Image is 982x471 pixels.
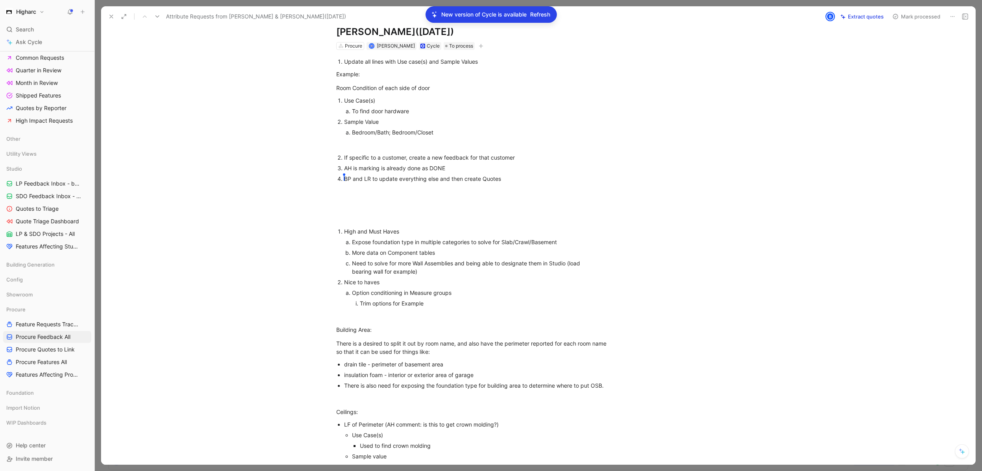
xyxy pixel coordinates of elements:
[360,463,608,471] div: LF
[16,371,81,379] span: Features Affecting Procure
[889,11,944,22] button: Mark processed
[16,104,66,112] span: Quotes by Reporter
[344,57,608,66] div: Update all lines with Use case(s) and Sample Values
[3,369,91,381] a: Features Affecting Procure
[3,331,91,343] a: Procure Feedback All
[3,440,91,451] div: Help center
[3,203,91,215] a: Quotes to Triage
[3,417,91,431] div: WIP Dashboards
[166,12,346,21] span: Attribute Requests from [PERSON_NAME] & [PERSON_NAME]([DATE])
[352,289,451,296] span: Option conditioning in Measure groups
[3,259,91,270] div: Building Generation
[3,356,91,368] a: Procure Features All
[16,92,61,99] span: Shipped Features
[336,326,608,334] div: Building Area:
[3,90,91,101] a: Shipped Features
[5,8,13,16] img: Higharc
[3,12,91,127] div: Customer Success DashboardsCustomer Feedback DashboardFeature Request ResearchCommon RequestsQuar...
[352,260,582,275] span: Need to solve for more Wall Assemblies and being able to designate them in Studio (load bearing w...
[352,107,593,115] div: To find door hardware
[16,37,42,47] span: Ask Cycle
[3,115,91,127] a: High Impact Requests
[3,304,91,381] div: ProcureFeature Requests TrackerProcure Feedback AllProcure Quotes to LinkProcure Features AllFeat...
[16,66,61,74] span: Quarter in Review
[3,259,91,273] div: Building Generation
[16,346,75,353] span: Procure Quotes to Link
[344,175,608,183] div: BP and LR to update everything else and then create Quotes
[3,304,91,315] div: Procure
[16,54,64,62] span: Common Requests
[3,52,91,64] a: Common Requests
[370,44,374,48] img: avatar
[344,361,443,368] span: drain tile - perimeter of basement area
[3,241,91,252] a: Features Affecting Studio
[3,402,91,416] div: Import Notion
[3,6,46,17] button: HigharcHigharc
[6,291,33,298] span: Showroom
[344,96,608,105] div: Use Case(s)
[3,289,91,300] div: Showroom
[344,381,608,390] div: There is also need for exposing the foundation type for building area to determine where to put OSB.
[427,42,440,50] div: Cycle
[3,36,91,48] a: Ask Cycle
[336,84,608,92] div: Room Condition of each side of door
[360,300,424,307] span: Trim options for Example
[344,421,499,428] span: LF of Perimeter (AH comment: is this to get crown molding?)
[3,417,91,429] div: WIP Dashboards
[344,279,380,285] span: Nice to haves
[3,387,91,399] div: Foundation
[377,43,415,49] span: [PERSON_NAME]
[837,11,887,22] button: Extract quotes
[3,148,91,162] div: Utility Views
[3,148,91,160] div: Utility Views
[16,442,46,449] span: Help center
[6,165,22,173] span: Studio
[16,205,59,213] span: Quotes to Triage
[336,339,608,356] div: There is a desired to split it out by room name, and also have the perimeter reported for each ro...
[344,164,608,172] div: AH is marking is already done as DONE
[3,318,91,330] a: Feature Requests Tracker
[530,10,550,19] span: Refresh
[336,408,608,416] div: Ceilings:
[352,128,593,136] div: Bedroom/Bath; Bedroom/Closet
[3,64,91,76] a: Quarter in Review
[3,163,91,252] div: StudioLP Feedback Inbox - by TypeSDO Feedback Inbox - by TypeQuotes to TriageQuote Triage Dashboa...
[6,305,26,313] span: Procure
[344,118,608,126] div: Sample Value
[3,387,91,401] div: Foundation
[3,274,91,288] div: Config
[6,404,40,412] span: Import Notion
[16,333,70,341] span: Procure Feedback All
[16,192,82,200] span: SDO Feedback Inbox - by Type
[3,228,91,240] a: LP & SDO Projects - All
[16,358,67,366] span: Procure Features All
[360,442,608,450] div: Used to find crown molding
[344,228,399,235] span: High and Must Haves
[352,452,608,460] div: Sample value
[16,79,58,87] span: Month in Review
[344,153,608,162] div: If specific to a customer, create a new feedback for that customer
[3,344,91,355] a: Procure Quotes to Link
[3,178,91,190] a: LP Feedback Inbox - by Type
[352,431,608,439] div: Use Case(s)
[16,8,36,15] h1: Higharc
[344,372,473,378] span: insulation foam - interior or exterior area of garage
[3,274,91,285] div: Config
[3,133,91,145] div: Other
[345,42,362,50] div: Procure
[3,24,91,35] div: Search
[3,289,91,303] div: Showroom
[444,42,475,50] div: To process
[3,77,91,89] a: Month in Review
[3,163,91,175] div: Studio
[826,13,834,20] div: B
[16,25,34,34] span: Search
[6,276,23,283] span: Config
[3,402,91,414] div: Import Notion
[3,215,91,227] a: Quote Triage Dashboard
[352,249,435,256] span: More data on Component tables
[530,9,551,20] button: Refresh
[336,70,608,78] div: Example:
[6,261,55,269] span: Building Generation
[6,419,46,427] span: WIP Dashboards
